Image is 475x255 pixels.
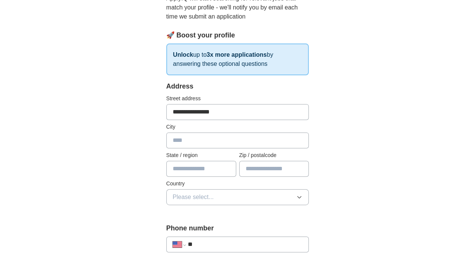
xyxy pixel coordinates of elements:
[166,189,309,205] button: Please select...
[166,223,309,233] label: Phone number
[166,180,309,188] label: Country
[166,151,236,159] label: State / region
[173,193,214,202] span: Please select...
[166,81,309,92] div: Address
[166,44,309,75] p: up to by answering these optional questions
[166,95,309,103] label: Street address
[173,51,193,58] strong: Unlock
[166,123,309,131] label: City
[166,30,309,40] div: 🚀 Boost your profile
[207,51,267,58] strong: 3x more applications
[239,151,309,159] label: Zip / postalcode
